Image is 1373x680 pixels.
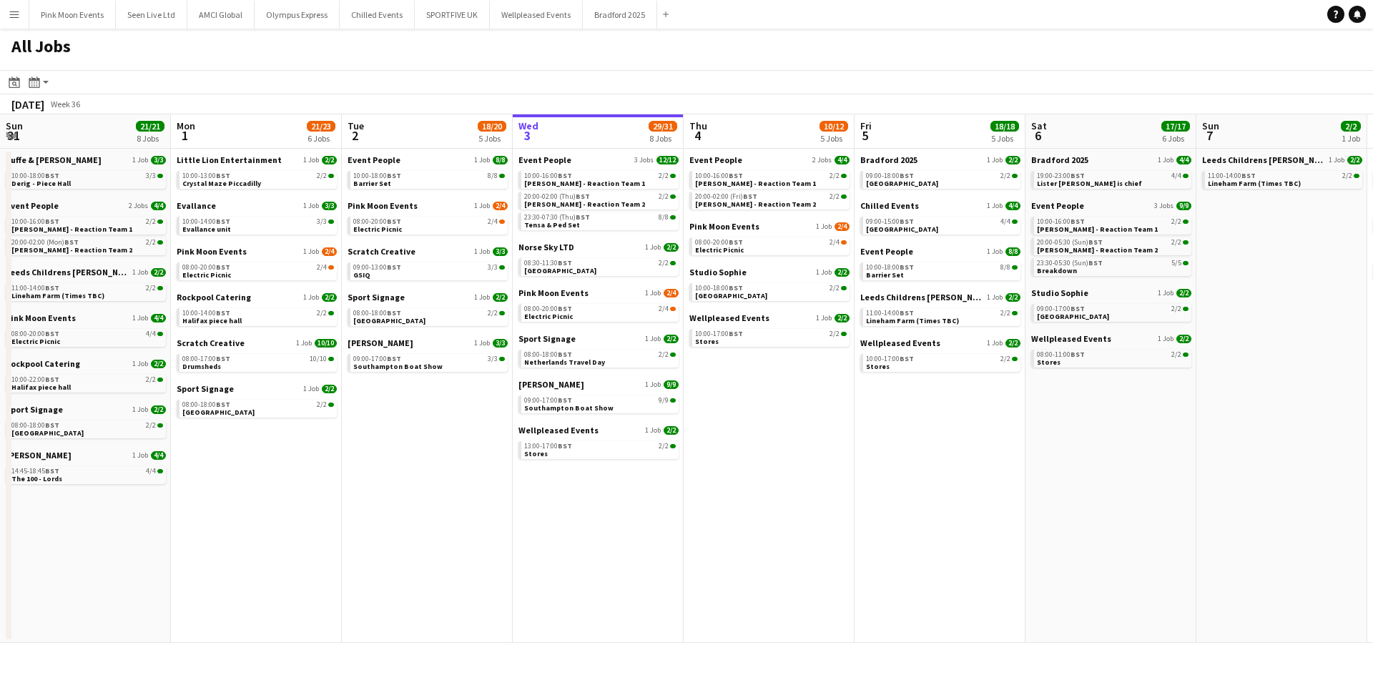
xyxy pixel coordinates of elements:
button: Pink Moon Events [29,1,116,29]
span: Central Arcade [524,266,596,275]
span: 4/4 [1000,218,1010,225]
span: 10:00-18:00 [866,264,914,271]
span: 1 Job [645,289,661,297]
span: 2/2 [1347,156,1362,164]
span: Event People [1031,200,1084,211]
span: BST [558,171,572,180]
a: Evallance1 Job3/3 [177,200,337,211]
span: 2/2 [1005,293,1020,302]
span: 1 Job [987,247,1003,256]
div: Event People3 Jobs12/1210:00-16:00BST2/2[PERSON_NAME] - Reaction Team 120:00-02:00 (Thu)BST2/2[PE... [518,154,679,242]
a: Leeds Childrens [PERSON_NAME]1 Job2/2 [6,267,166,277]
span: 8/8 [1000,264,1010,271]
a: 10:00-18:00BST8/8Barrier Set [353,171,505,187]
span: 1 Job [816,222,832,231]
span: 2/2 [317,310,327,317]
span: 1 Job [1158,156,1173,164]
span: 2/2 [1171,218,1181,225]
span: 08:00-18:00 [353,310,401,317]
span: 4/4 [151,314,166,322]
div: Sport Signage1 Job2/208:00-18:00BST2/2[GEOGRAPHIC_DATA] [348,292,508,337]
a: 20:00-02:00 (Mon)BST2/2[PERSON_NAME] - Reaction Team 2 [11,237,163,254]
div: Studio Sophie1 Job2/210:00-18:00BST2/2[GEOGRAPHIC_DATA] [689,267,850,312]
div: Rockpool Catering1 Job2/210:00-14:00BST2/2Halifax piece hall [177,292,337,337]
span: 2/2 [830,193,840,200]
span: BST [216,262,230,272]
span: 11:00-14:00 [1208,172,1256,179]
a: 23:30-07:30 (Thu)BST8/8Tensa & Ped Set [524,212,676,229]
span: Electric Picnic [182,270,231,280]
span: 10:00-18:00 [353,172,401,179]
div: Studio Sophie1 Job2/209:00-17:00BST2/2[GEOGRAPHIC_DATA] [1031,287,1191,333]
span: Barrier Set [353,179,391,188]
span: 1 Job [987,202,1003,210]
a: 10:00-14:00BST3/3Evallance unit [182,217,334,233]
span: 2/2 [1342,172,1352,179]
span: BST [387,217,401,226]
div: Pink Moon Events1 Job2/408:00-20:00BST2/4Electric Picnic [518,287,679,333]
span: 2/2 [151,268,166,277]
div: Little Lion Entertainment1 Job2/210:00-13:00BST2/2Crystal Maze Piccadilly [177,154,337,200]
div: Pink Moon Events1 Job2/408:00-20:00BST2/4Electric Picnic [348,200,508,246]
span: 4/4 [835,156,850,164]
span: BST [1071,217,1085,226]
a: Event People1 Job8/8 [348,154,508,165]
a: 10:00-16:00BST2/2[PERSON_NAME] - Reaction Team 1 [1037,217,1189,233]
a: 08:00-18:00BST2/2[GEOGRAPHIC_DATA] [353,308,505,325]
span: 2/2 [1000,172,1010,179]
a: 10:00-18:00BST2/2[GEOGRAPHIC_DATA] [695,283,847,300]
span: Halifax piece hall [182,316,242,325]
span: 3/3 [146,172,156,179]
span: Electric Picnic [353,225,402,234]
button: SPORTFIVE UK [415,1,490,29]
span: Event People [6,200,59,211]
span: Little Lion Entertainment [177,154,282,165]
span: 2/4 [488,218,498,225]
span: BST [1071,304,1085,313]
a: Cuffe & [PERSON_NAME]1 Job3/3 [6,154,166,165]
span: BST [900,308,914,317]
span: Pink Moon Events [518,287,589,298]
span: 2/2 [664,243,679,252]
span: 4/4 [1005,202,1020,210]
span: 08:00-20:00 [353,218,401,225]
span: 2/4 [317,264,327,271]
button: Seen Live Ltd [116,1,187,29]
a: Pink Moon Events1 Job2/4 [348,200,508,211]
span: 3/3 [317,218,327,225]
span: 23:30-07:30 (Thu) [524,214,590,221]
span: 4/4 [1171,172,1181,179]
a: 09:00-18:00BST2/2[GEOGRAPHIC_DATA] [866,171,1018,187]
span: Lister Park - Barker is chief [1037,179,1142,188]
span: Electric Picnic [695,245,744,255]
span: BST [729,237,743,247]
a: Sport Signage1 Job2/2 [348,292,508,302]
div: Leeds Childrens [PERSON_NAME]1 Job2/211:00-14:00BST2/2Lineham Farm (Times TBC) [860,292,1020,337]
span: BST [1088,258,1103,267]
div: Event People1 Job8/810:00-18:00BST8/8Barrier Set [860,246,1020,292]
span: BST [558,258,572,267]
button: AMCI Global [187,1,255,29]
span: BST [387,171,401,180]
span: 08:00-20:00 [524,305,572,312]
div: Leeds Childrens [PERSON_NAME]1 Job2/211:00-14:00BST2/2Lineham Farm (Times TBC) [6,267,166,312]
span: 3 Jobs [634,156,654,164]
span: Pink Moon Events [177,246,247,257]
a: 08:30-11:30BST2/2[GEOGRAPHIC_DATA] [524,258,676,275]
span: 2/2 [322,156,337,164]
span: Norse Sky LTD [518,242,574,252]
a: 10:00-13:00BST2/2Crystal Maze Piccadilly [182,171,334,187]
span: 1 Job [987,156,1003,164]
a: Event People2 Jobs4/4 [6,200,166,211]
span: Lister Park [866,179,938,188]
span: 09:00-18:00 [866,172,914,179]
span: BST [45,171,59,180]
a: Event People3 Jobs12/12 [518,154,679,165]
span: 4/4 [151,202,166,210]
span: BST [387,262,401,272]
a: Event People1 Job8/8 [860,246,1020,257]
span: 2/2 [1171,239,1181,246]
a: Bradford 20251 Job2/2 [860,154,1020,165]
div: Bradford 20251 Job4/419:00-23:00BST4/4Lister [PERSON_NAME] is chief [1031,154,1191,200]
span: 2/2 [835,268,850,277]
